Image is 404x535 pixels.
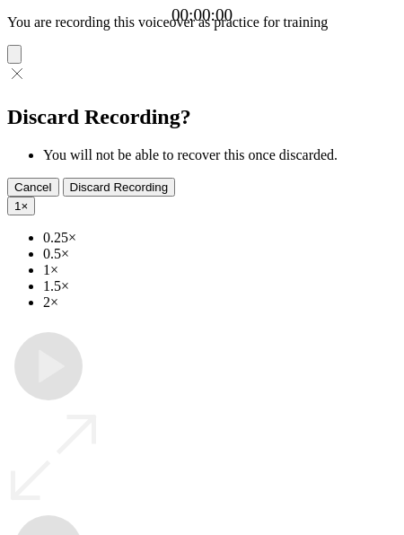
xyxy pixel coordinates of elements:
h2: Discard Recording? [7,105,397,129]
li: 1× [43,262,397,278]
button: Discard Recording [63,178,176,197]
span: 1 [14,199,21,213]
li: 2× [43,294,397,311]
li: 0.25× [43,230,397,246]
button: 1× [7,197,35,215]
li: 0.5× [43,246,397,262]
p: You are recording this voiceover as practice for training [7,14,397,31]
li: 1.5× [43,278,397,294]
a: 00:00:00 [171,5,233,25]
li: You will not be able to recover this once discarded. [43,147,397,163]
button: Cancel [7,178,59,197]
